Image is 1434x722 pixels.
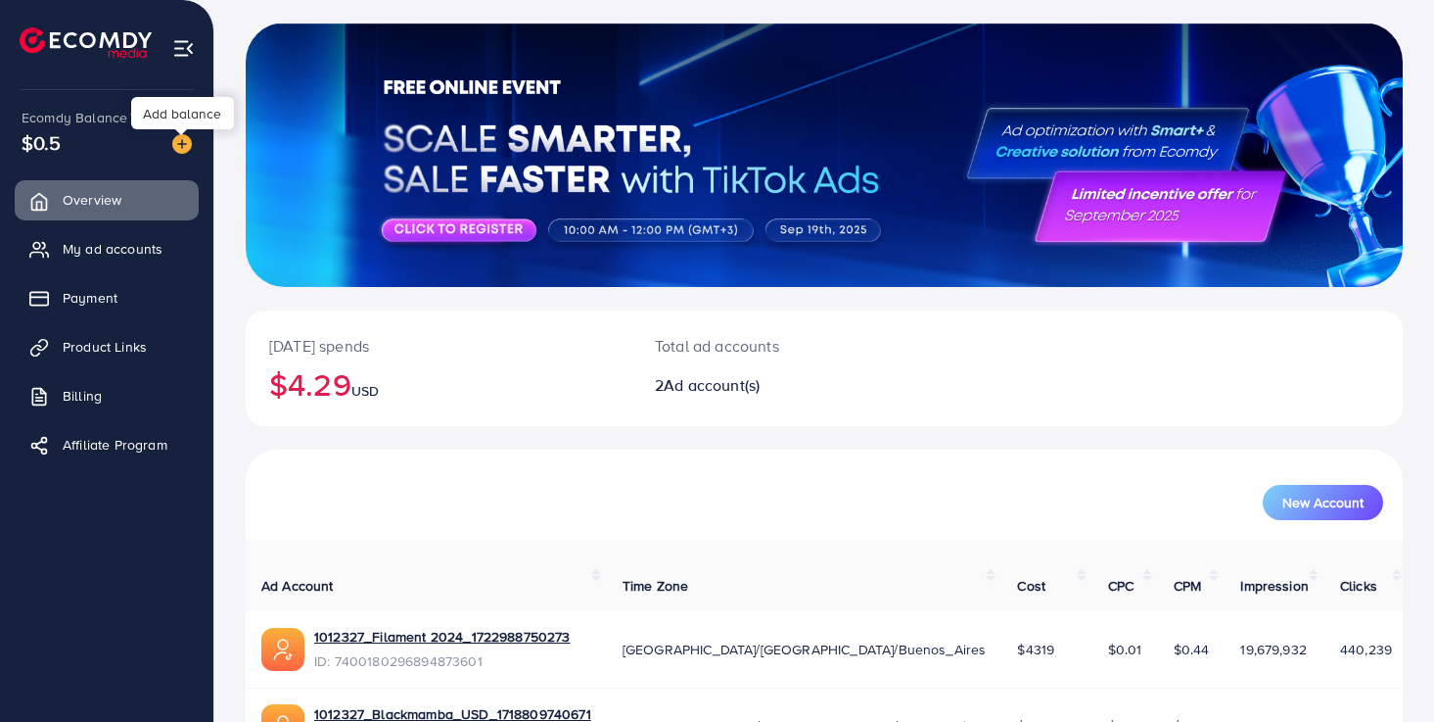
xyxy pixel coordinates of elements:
p: [DATE] spends [269,334,608,358]
div: Add balance [131,97,234,129]
span: Affiliate Program [63,435,167,455]
span: Overview [63,190,121,210]
span: Payment [63,288,117,308]
span: Clicks [1340,576,1377,596]
span: Impression [1240,576,1309,596]
p: Total ad accounts [655,334,898,358]
img: menu [172,37,195,60]
span: Cost [1017,576,1045,596]
span: Ad Account [261,576,334,596]
a: My ad accounts [15,229,199,268]
span: Ecomdy Balance [22,108,127,127]
span: $0.5 [22,128,62,157]
span: [GEOGRAPHIC_DATA]/[GEOGRAPHIC_DATA]/Buenos_Aires [623,640,987,659]
span: ID: 7400180296894873601 [314,651,571,671]
a: 1012327_Filament 2024_1722988750273 [314,627,571,647]
iframe: Chat [1351,634,1419,707]
a: Affiliate Program [15,425,199,464]
span: CPM [1174,576,1201,596]
span: Time Zone [623,576,688,596]
span: My ad accounts [63,239,162,259]
a: Payment [15,278,199,317]
button: New Account [1263,485,1383,520]
span: Billing [63,386,102,406]
span: New Account [1282,496,1364,509]
span: $0.44 [1174,640,1210,659]
h2: $4.29 [269,365,608,403]
a: Overview [15,180,199,219]
span: $4319 [1017,640,1054,659]
h2: 2 [655,376,898,395]
span: USD [351,381,379,401]
span: 19,679,932 [1240,640,1307,659]
span: CPC [1108,576,1133,596]
a: Product Links [15,327,199,366]
span: Product Links [63,337,147,357]
a: Billing [15,376,199,415]
img: logo [20,27,152,58]
img: ic-ads-acc.e4c84228.svg [261,628,304,671]
span: $0.01 [1108,640,1142,659]
span: 440,239 [1340,640,1392,659]
img: image [172,134,192,154]
span: Ad account(s) [664,374,760,396]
